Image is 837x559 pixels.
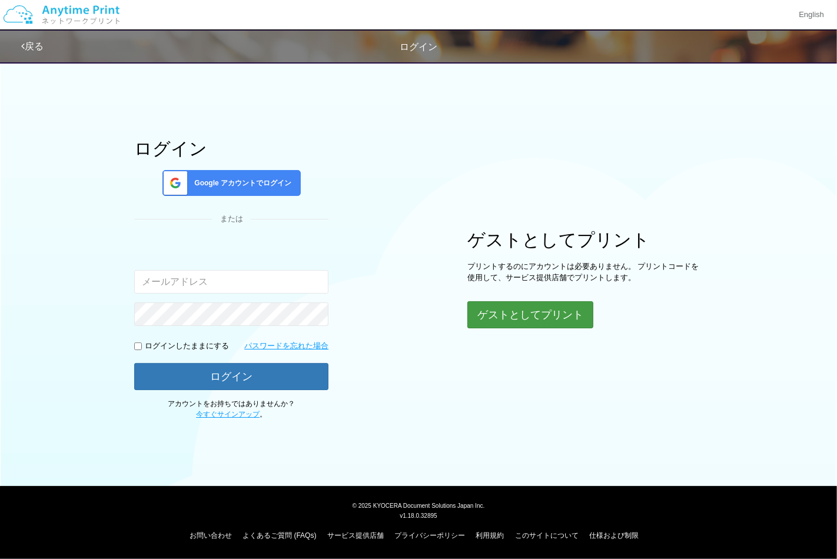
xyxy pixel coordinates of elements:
[244,341,328,352] a: パスワードを忘れた場合
[134,399,328,419] p: アカウントをお持ちではありませんか？
[190,531,232,540] a: お問い合わせ
[589,531,639,540] a: 仕様および制限
[190,178,291,188] span: Google アカウントでログイン
[400,42,437,52] span: ログイン
[134,270,328,294] input: メールアドレス
[134,139,328,158] h1: ログイン
[400,512,437,519] span: v1.18.0.32895
[467,230,703,249] h1: ゲストとしてプリント
[467,301,593,328] button: ゲストとしてプリント
[196,410,267,418] span: 。
[467,261,703,283] p: プリントするのにアカウントは必要ありません。 プリントコードを使用して、サービス提供店舗でプリントします。
[21,41,44,51] a: 戻る
[134,214,328,225] div: または
[394,531,465,540] a: プライバシーポリシー
[515,531,579,540] a: このサイトについて
[476,531,504,540] a: 利用規約
[353,501,485,509] span: © 2025 KYOCERA Document Solutions Japan Inc.
[243,531,316,540] a: よくあるご質問 (FAQs)
[327,531,384,540] a: サービス提供店舗
[134,363,328,390] button: ログイン
[196,410,260,418] a: 今すぐサインアップ
[145,341,229,352] p: ログインしたままにする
